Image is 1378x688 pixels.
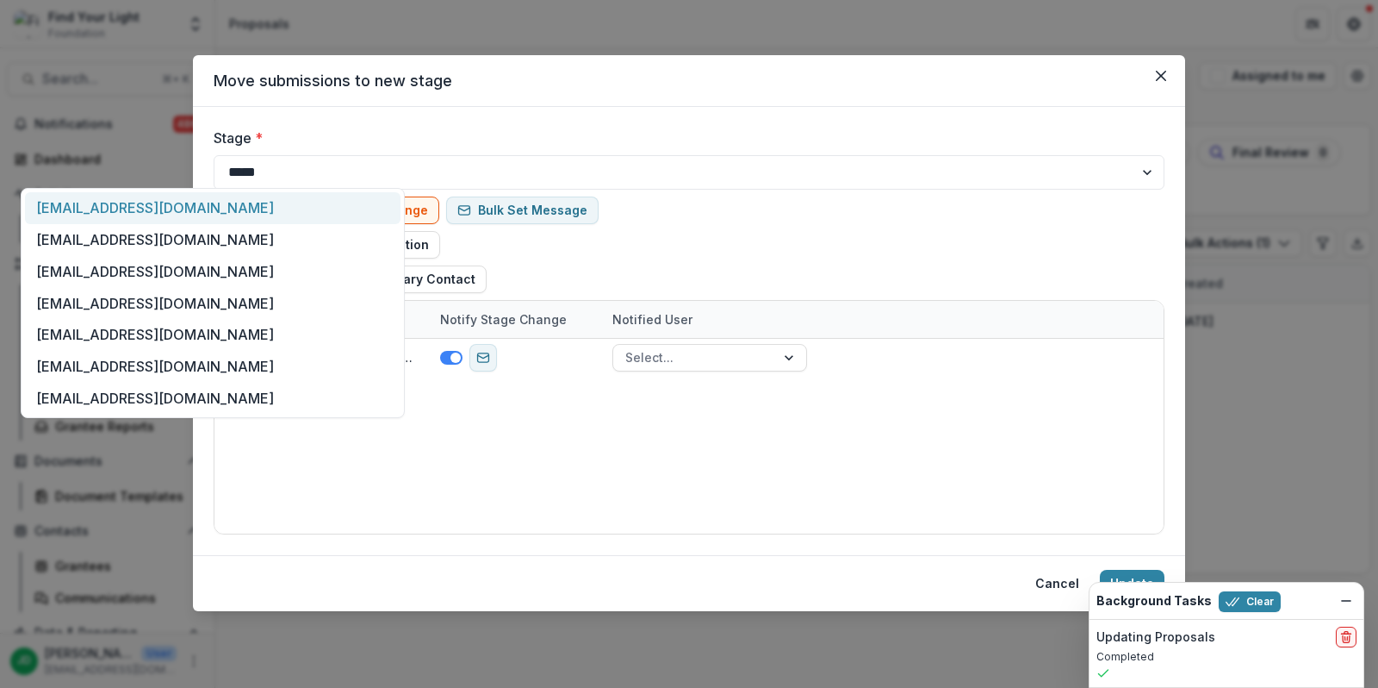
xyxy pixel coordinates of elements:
[25,287,400,319] div: [EMAIL_ADDRESS][DOMAIN_NAME]
[446,197,599,224] button: set-bulk-email
[1096,649,1356,665] p: Completed
[1100,570,1164,597] button: Update
[430,301,602,338] div: Notify Stage Change
[469,344,497,372] button: send-email
[25,255,400,287] div: [EMAIL_ADDRESS][DOMAIN_NAME]
[602,301,817,338] div: Notified User
[214,128,1154,148] label: Stage
[1219,591,1281,612] button: Clear
[25,383,400,415] div: [EMAIL_ADDRESS][DOMAIN_NAME]
[1096,630,1215,645] h2: Updating Proposals
[25,192,400,224] div: [EMAIL_ADDRESS][DOMAIN_NAME]
[193,55,1185,107] header: Move submissions to new stage
[1336,627,1356,647] button: delete
[1096,594,1212,609] h2: Background Tasks
[25,319,400,351] div: [EMAIL_ADDRESS][DOMAIN_NAME]
[1336,591,1356,611] button: Dismiss
[25,224,400,256] div: [EMAIL_ADDRESS][DOMAIN_NAME]
[602,310,703,328] div: Notified User
[430,310,577,328] div: Notify Stage Change
[1025,570,1089,597] button: Cancel
[25,351,400,383] div: [EMAIL_ADDRESS][DOMAIN_NAME]
[1147,62,1175,90] button: Close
